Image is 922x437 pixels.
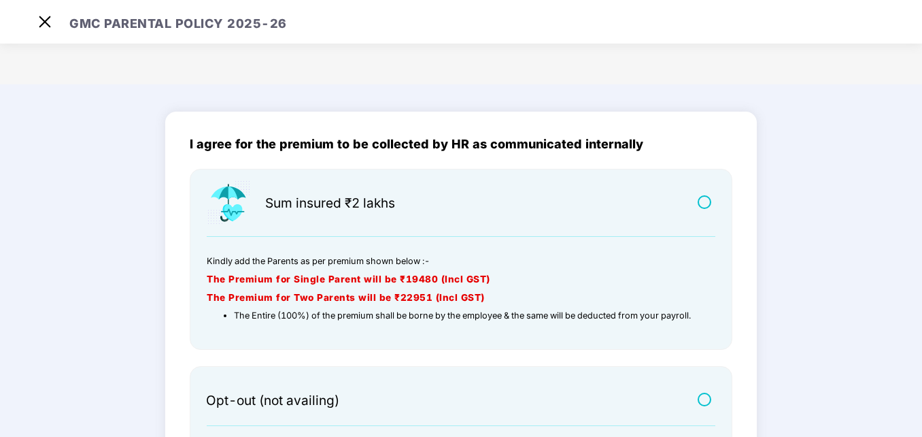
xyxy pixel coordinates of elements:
[206,180,252,226] img: icon
[234,310,691,321] span: The Entire (100%) of the premium shall be borne by the employee & the same will be deducted from ...
[207,274,490,285] strong: The Premium for Single Parent will be ₹19480 (Incl GST)
[207,292,485,303] strong: The Premium for Two Parents will be ₹22951 (Incl GST)
[207,256,430,266] span: Kindly add the Parents as per premium shown below :-
[206,394,339,409] div: Opt-out (not availing)
[190,137,732,151] div: I agree for the premium to be collected by HR as communicated internally
[265,197,395,212] div: Sum insured ₹2 lakhs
